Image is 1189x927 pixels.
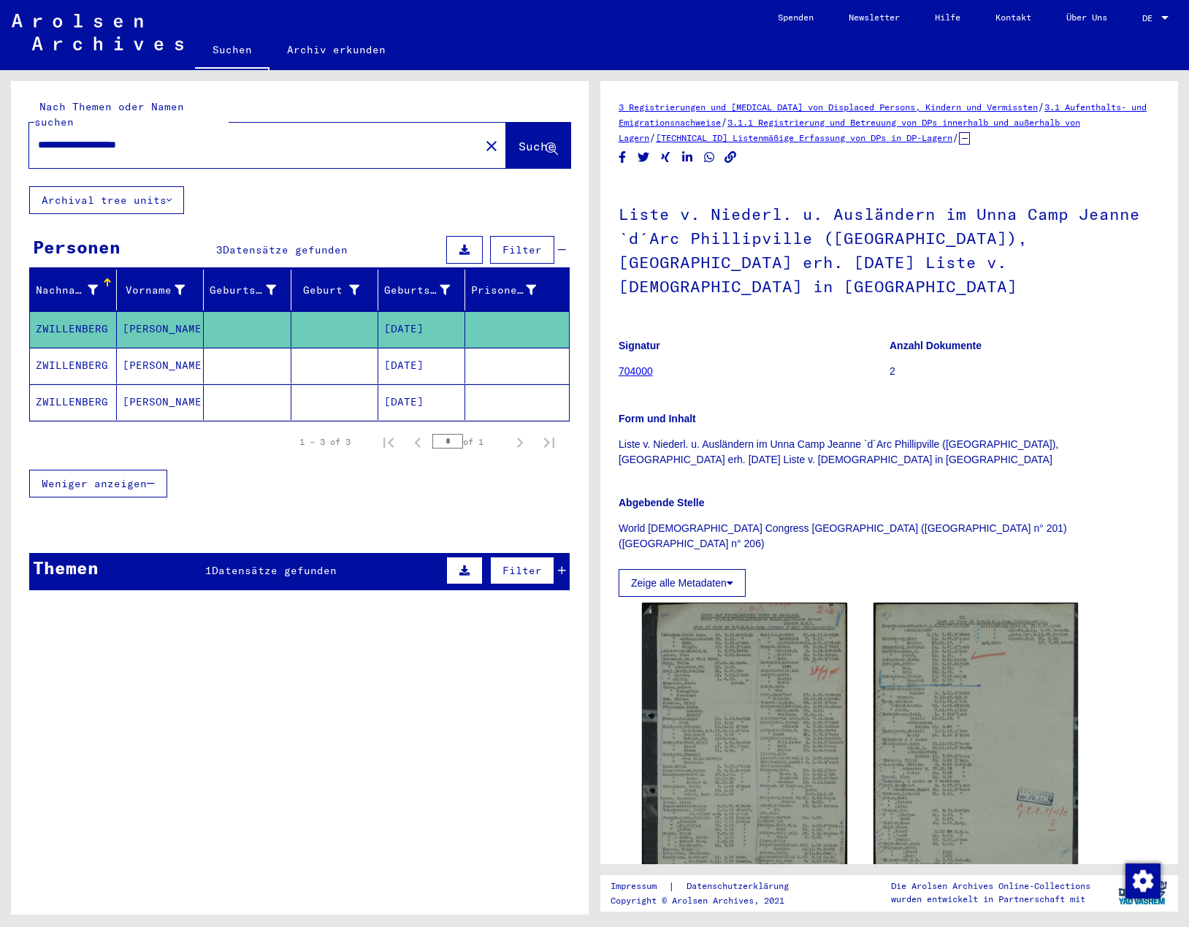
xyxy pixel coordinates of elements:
[658,148,673,167] button: Share on Xing
[269,32,403,67] a: Archiv erkunden
[30,270,117,310] mat-header-cell: Nachname
[123,278,203,302] div: Vorname
[723,148,738,167] button: Copy link
[205,564,212,577] span: 1
[506,123,570,168] button: Suche
[1038,100,1044,113] span: /
[505,427,535,457] button: Next page
[465,270,569,310] mat-header-cell: Prisoner #
[890,340,982,351] b: Anzahl Dokumente
[619,413,696,424] b: Form und Inhalt
[619,180,1160,317] h1: Liste v. Niederl. u. Ausländern im Unna Camp Jeanne `d´Arc Phillipville ([GEOGRAPHIC_DATA]), [GEO...
[30,311,117,347] mat-cell: ZWILLENBERG
[212,564,337,577] span: Datensätze gefunden
[490,236,554,264] button: Filter
[471,278,554,302] div: Prisoner #
[117,348,204,384] mat-cell: [PERSON_NAME]
[36,278,116,302] div: Nachname
[535,427,564,457] button: Last page
[636,148,651,167] button: Share on Twitter
[1125,863,1161,899] img: Zustimmung ändern
[291,270,378,310] mat-header-cell: Geburt‏
[502,564,542,577] span: Filter
[216,243,223,256] span: 3
[374,427,403,457] button: First page
[619,117,1080,143] a: 3.1.1 Registrierung und Betreuung von DPs innerhalb und außerhalb von Lagern
[952,131,959,144] span: /
[34,100,184,129] mat-label: Nach Themen oder Namen suchen
[502,243,542,256] span: Filter
[29,186,184,214] button: Archival tree units
[117,311,204,347] mat-cell: [PERSON_NAME]
[378,311,465,347] mat-cell: [DATE]
[619,365,653,377] a: 704000
[619,340,660,351] b: Signatur
[297,278,378,302] div: Geburt‏
[1125,863,1160,898] div: Zustimmung ändern
[1115,874,1170,911] img: yv_logo.png
[33,234,121,260] div: Personen
[619,569,746,597] button: Zeige alle Metadaten
[611,879,806,894] div: |
[123,283,185,298] div: Vorname
[873,603,1079,919] img: 002.jpg
[477,131,506,160] button: Clear
[490,557,554,584] button: Filter
[30,348,117,384] mat-cell: ZWILLENBERG
[611,879,668,894] a: Impressum
[195,32,269,70] a: Suchen
[378,270,465,310] mat-header-cell: Geburtsdatum
[642,603,847,900] img: 001.jpg
[297,283,359,298] div: Geburt‏
[483,137,500,155] mat-icon: close
[210,278,294,302] div: Geburtsname
[519,139,555,153] span: Suche
[384,283,450,298] div: Geburtsdatum
[12,14,183,50] img: Arolsen_neg.svg
[117,384,204,420] mat-cell: [PERSON_NAME]
[649,131,656,144] span: /
[204,270,291,310] mat-header-cell: Geburtsname
[721,115,727,129] span: /
[30,384,117,420] mat-cell: ZWILLENBERG
[29,470,167,497] button: Weniger anzeigen
[1142,13,1158,23] span: DE
[117,270,204,310] mat-header-cell: Vorname
[36,283,98,298] div: Nachname
[403,427,432,457] button: Previous page
[432,435,505,449] div: of 1
[42,477,147,490] span: Weniger anzeigen
[619,497,704,508] b: Abgebende Stelle
[619,102,1038,112] a: 3 Registrierungen und [MEDICAL_DATA] von Displaced Persons, Kindern und Vermissten
[891,893,1090,906] p: wurden entwickelt in Partnerschaft mit
[675,879,806,894] a: Datenschutzerklärung
[891,880,1090,893] p: Die Arolsen Archives Online-Collections
[615,148,630,167] button: Share on Facebook
[619,521,1160,552] p: World [DEMOGRAPHIC_DATA] Congress [GEOGRAPHIC_DATA] ([GEOGRAPHIC_DATA] n° 201) ([GEOGRAPHIC_DATA]...
[378,384,465,420] mat-cell: [DATE]
[384,278,468,302] div: Geburtsdatum
[890,364,1160,379] p: 2
[702,148,717,167] button: Share on WhatsApp
[33,554,99,581] div: Themen
[471,283,536,298] div: Prisoner #
[656,132,952,143] a: [TECHNICAL_ID] Listenmäßige Erfassung von DPs in DP-Lagern
[299,435,351,449] div: 1 – 3 of 3
[210,283,275,298] div: Geburtsname
[680,148,695,167] button: Share on LinkedIn
[619,437,1160,468] p: Liste v. Niederl. u. Ausländern im Unna Camp Jeanne `d´Arc Phillipville ([GEOGRAPHIC_DATA]), [GEO...
[223,243,348,256] span: Datensätze gefunden
[378,348,465,384] mat-cell: [DATE]
[611,894,806,907] p: Copyright © Arolsen Archives, 2021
